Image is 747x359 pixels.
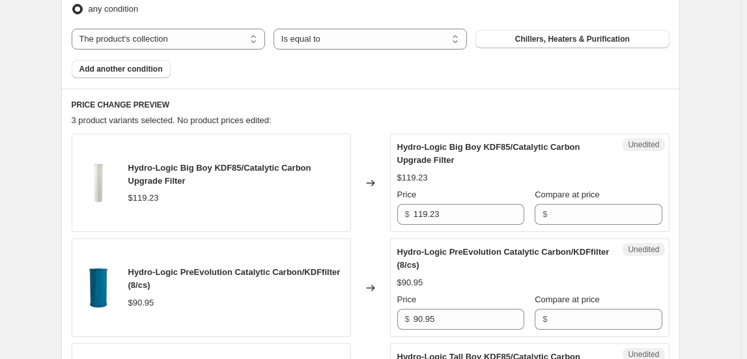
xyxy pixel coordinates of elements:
span: Price [397,190,417,199]
span: Chillers, Heaters & Purification [515,34,630,44]
span: $ [405,314,410,324]
span: Compare at price [535,294,600,304]
div: $90.95 [397,276,423,289]
div: $90.95 [128,296,154,309]
span: Price [397,294,417,304]
span: $ [543,314,547,324]
span: Hydro-Logic PreEvolution Catalytic Carbon/KDFfilter (8/cs) [128,267,341,290]
button: Chillers, Heaters & Purification [475,30,669,48]
span: $ [405,209,410,219]
button: Add another condition [72,60,171,78]
span: Unedited [628,139,659,150]
span: Hydro-Logic Big Boy KDF85/Catalytic Carbon Upgrade Filter [128,163,311,186]
span: Hydro-Logic Big Boy KDF85/Catalytic Carbon Upgrade Filter [397,142,580,165]
img: HGC741701-01_80x.jpg [79,268,118,308]
span: Add another condition [79,64,163,74]
span: 3 product variants selected. No product prices edited: [72,115,272,125]
h6: PRICE CHANGE PREVIEW [72,100,669,110]
span: Unedited [628,244,659,255]
span: Hydro-Logic PreEvolution Catalytic Carbon/KDFfilter (8/cs) [397,247,610,270]
span: Compare at price [535,190,600,199]
div: $119.23 [397,171,428,184]
div: $119.23 [128,192,159,205]
img: HGC741626-01_80x.jpg [79,164,118,203]
span: any condition [89,4,139,14]
span: $ [543,209,547,219]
